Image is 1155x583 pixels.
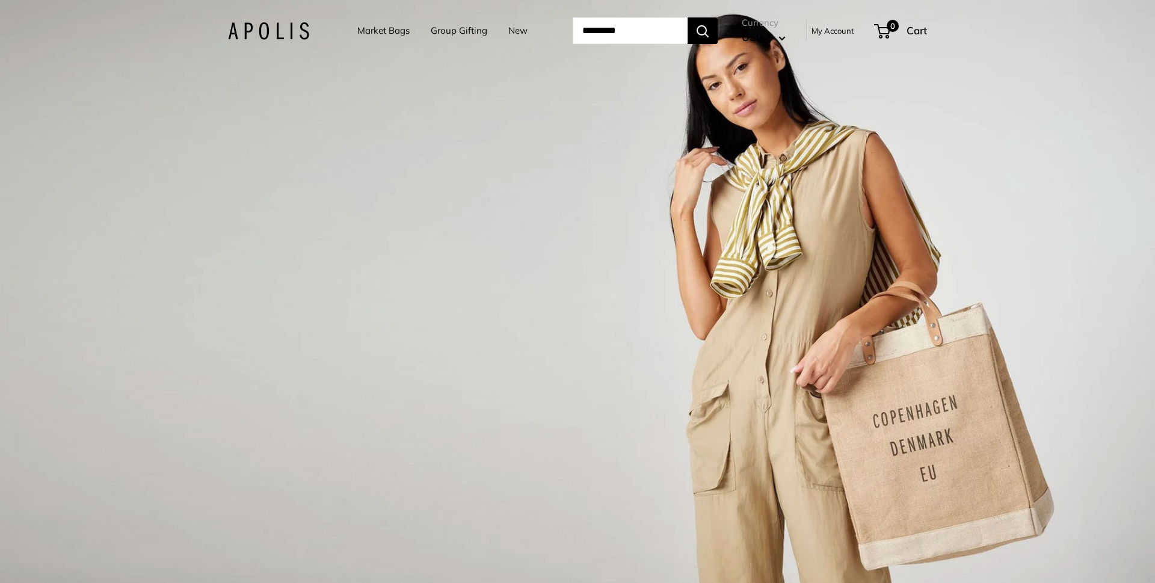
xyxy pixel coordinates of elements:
[508,22,528,39] a: New
[742,31,773,43] span: USD $
[357,22,410,39] a: Market Bags
[887,20,899,32] span: 0
[228,22,309,40] img: Apolis
[431,22,487,39] a: Group Gifting
[688,17,718,44] button: Search
[812,23,854,38] a: My Account
[742,28,786,47] button: USD $
[742,14,786,31] span: Currency
[573,17,688,44] input: Search...
[907,24,927,37] span: Cart
[875,21,927,40] a: 0 Cart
